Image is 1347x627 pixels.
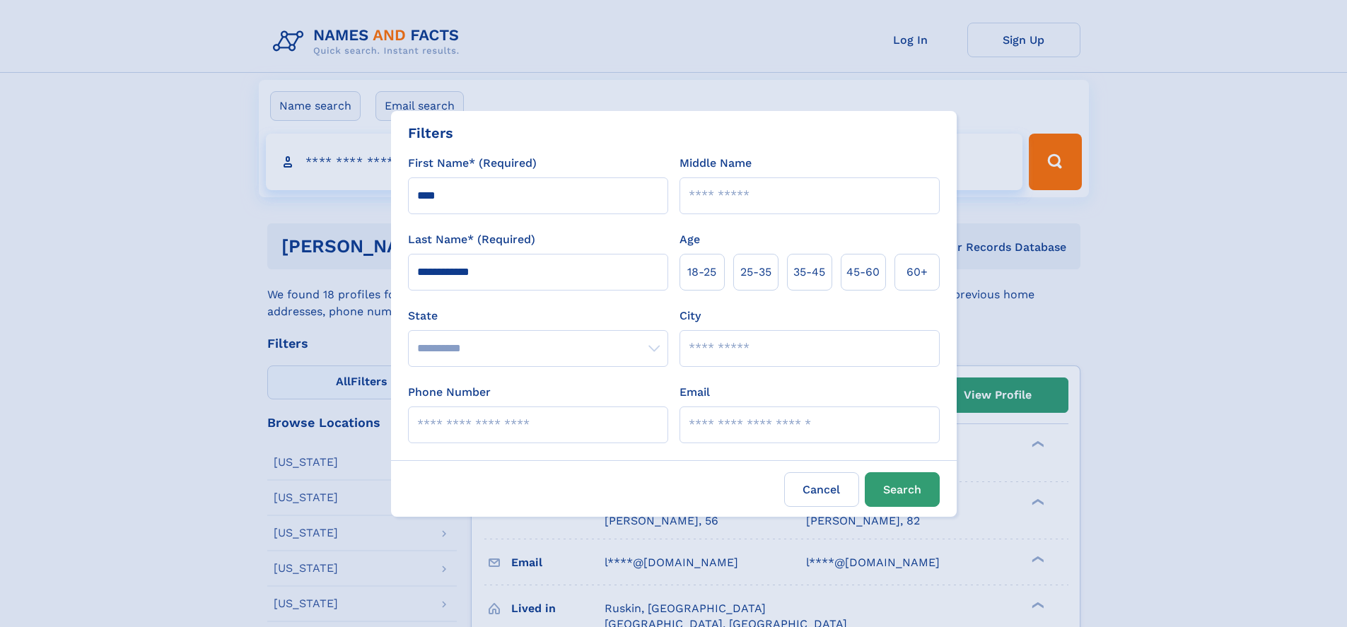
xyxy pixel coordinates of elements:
label: Phone Number [408,384,491,401]
button: Search [865,472,940,507]
span: 25‑35 [740,264,771,281]
label: Last Name* (Required) [408,231,535,248]
label: Email [680,384,710,401]
span: 60+ [906,264,928,281]
label: State [408,307,668,324]
label: Age [680,231,700,248]
label: Cancel [784,472,859,507]
label: City [680,307,701,324]
div: Filters [408,122,453,143]
span: 18‑25 [687,264,716,281]
label: Middle Name [680,155,752,172]
span: 35‑45 [793,264,825,281]
span: 45‑60 [846,264,880,281]
label: First Name* (Required) [408,155,537,172]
